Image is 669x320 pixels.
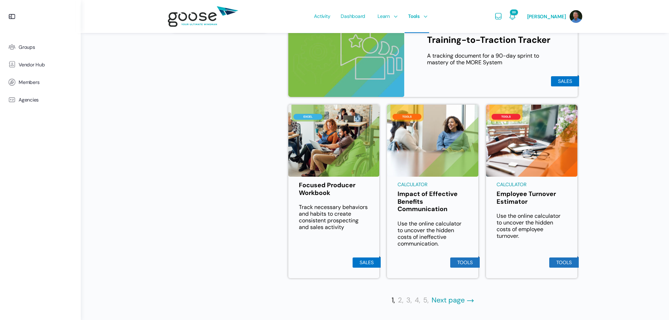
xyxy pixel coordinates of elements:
p: Use the online calculator to uncover the hidden costs of ineffective communication. [398,220,468,247]
span: 89 [510,9,518,15]
a: 5, [423,296,429,305]
a: Focused Producer Workbook [299,182,369,197]
a: Employee Turnover Estimator [497,190,567,205]
a: Impact of Effective Benefits Communication [398,190,468,213]
a: Next page [432,296,474,305]
a: Groups [4,38,77,56]
span: Vendor Hub [19,62,45,68]
a: 3, [406,296,412,305]
p: Use the online calculator to uncover the hidden costs of employee turnover. [497,213,567,239]
span: Groups [19,44,35,50]
p: A tracking document for a 90-day sprint to mastery of the MORE System [427,52,557,66]
a: Vendor Hub [4,56,77,73]
li: Tools [450,257,480,268]
li: Sales [353,257,381,268]
a: Training-to-Traction Tracker [427,35,557,45]
a: 2, [398,296,404,305]
span: Members [19,79,39,85]
iframe: Chat Widget [512,232,669,320]
a: 4, [415,296,420,305]
a: Members [4,73,77,91]
span: CALCULATOR [398,182,468,188]
span: CALCULATOR [497,182,567,188]
a: Agencies [4,91,77,109]
span: Agencies [19,97,39,103]
p: Track necessary behaviors and habits to create consistent prospecting and sales activity [299,204,369,230]
span: [PERSON_NAME] [527,13,566,20]
a: 1, [392,296,395,305]
li: Sales [551,76,579,86]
